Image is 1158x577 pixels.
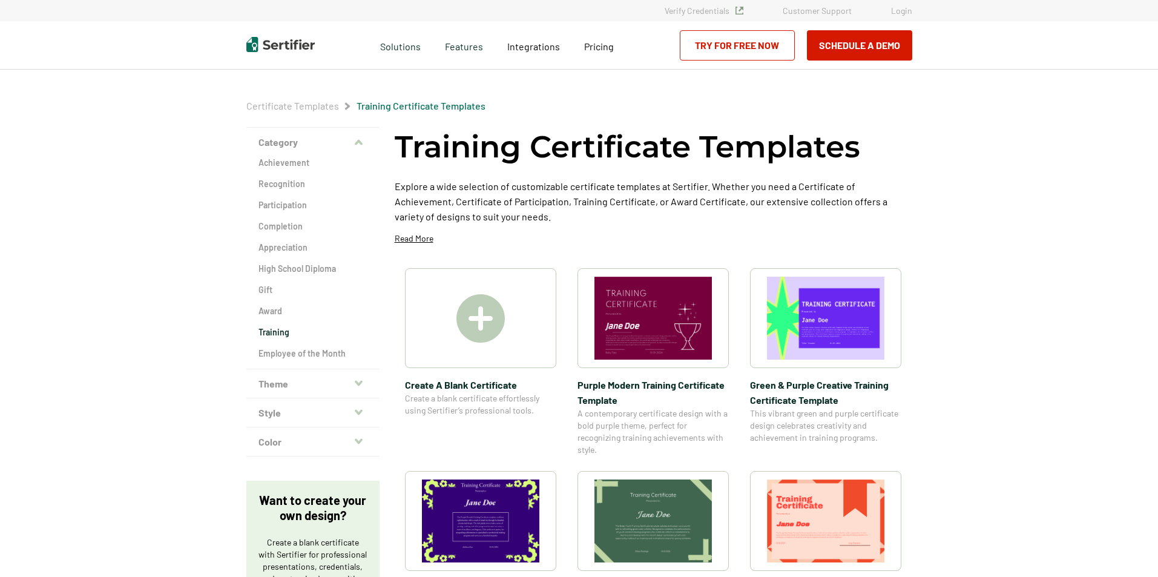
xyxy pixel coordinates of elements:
img: Sertifier | Digital Credentialing Platform [246,37,315,52]
a: Gift [258,284,367,296]
a: Employee of the Month [258,348,367,360]
button: Theme [246,369,380,398]
span: Pricing [584,41,614,52]
span: Certificate Templates [246,100,339,112]
span: Purple Modern Training Certificate Template [577,377,729,407]
span: Create a blank certificate effortlessly using Sertifier’s professional tools. [405,392,556,417]
a: Completion [258,220,367,232]
a: Login [891,5,912,16]
button: Style [246,398,380,427]
p: Read More [395,232,433,245]
div: Breadcrumb [246,100,485,112]
span: Green & Purple Creative Training Certificate Template [750,377,901,407]
a: Recognition [258,178,367,190]
a: Pricing [584,38,614,53]
img: Green Youth Training Certificate Template [594,480,712,562]
span: Training Certificate Templates [357,100,485,112]
span: Features [445,38,483,53]
a: Verify Credentials [665,5,743,16]
div: Category [246,157,380,369]
span: A contemporary certificate design with a bold purple theme, perfect for recognizing training achi... [577,407,729,456]
a: Green & Purple Creative Training Certificate TemplateGreen & Purple Creative Training Certificate... [750,268,901,456]
a: Customer Support [783,5,852,16]
a: Award [258,305,367,317]
a: Achievement [258,157,367,169]
img: Purple Flourish Training Certificate Template [422,480,539,562]
p: Explore a wide selection of customizable certificate templates at Sertifier. Whether you need a C... [395,179,912,224]
a: Try for Free Now [680,30,795,61]
a: Purple Modern Training Certificate TemplatePurple Modern Training Certificate TemplateA contempor... [577,268,729,456]
a: High School Diploma [258,263,367,275]
span: This vibrant green and purple certificate design celebrates creativity and achievement in trainin... [750,407,901,444]
a: Certificate Templates [246,100,339,111]
button: Category [246,128,380,157]
h1: Training Certificate Templates [395,127,860,167]
span: Create A Blank Certificate [405,377,556,392]
img: Orange New Design Training Certificate Template [767,480,884,562]
a: Participation [258,199,367,211]
a: Appreciation [258,242,367,254]
a: Integrations [507,38,560,53]
img: Green & Purple Creative Training Certificate Template [767,277,884,360]
a: Training [258,326,367,338]
img: Create A Blank Certificate [456,294,505,343]
p: Want to create your own design? [258,493,367,523]
a: Training Certificate Templates [357,100,485,111]
img: Verified [735,7,743,15]
img: Purple Modern Training Certificate Template [594,277,712,360]
span: Solutions [380,38,421,53]
span: Integrations [507,41,560,52]
button: Color [246,427,380,457]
